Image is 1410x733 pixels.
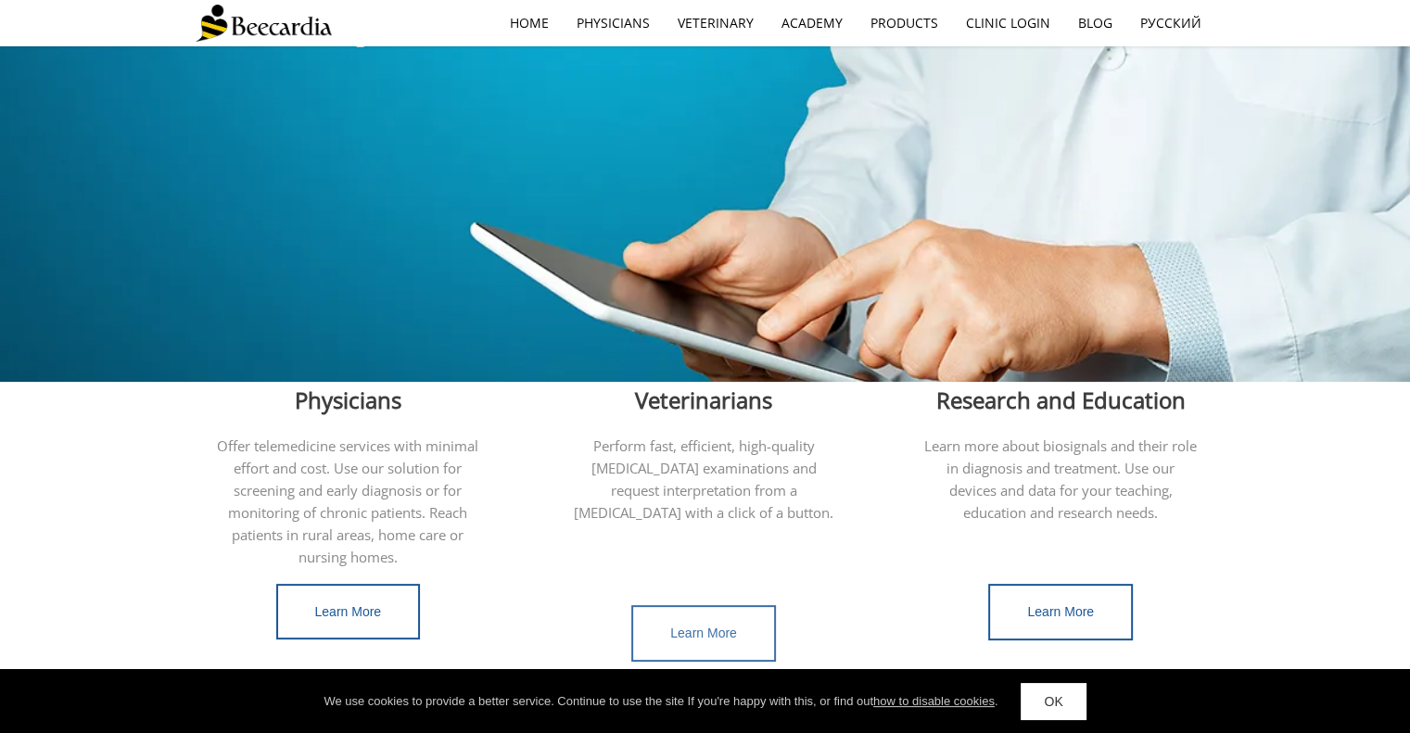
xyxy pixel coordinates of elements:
[1064,2,1126,44] a: Blog
[988,584,1133,640] a: Learn More
[315,604,382,619] span: Learn More
[217,436,478,566] span: Offer telemedicine services with minimal effort and cost. Use our solution for screening and earl...
[857,2,952,44] a: Products
[324,692,997,711] div: We use cookies to provide a better service. Continue to use the site If you're happy with this, o...
[196,5,332,42] img: Beecardia
[873,694,995,708] a: how to disable cookies
[496,2,563,44] a: home
[768,2,857,44] a: Academy
[952,2,1064,44] a: Clinic Login
[563,2,664,44] a: Physicians
[1021,683,1086,720] a: OK
[936,385,1186,415] span: Research and Education
[574,436,833,522] span: Perform fast, efficient, high-quality [MEDICAL_DATA] examinations and request interpretation from...
[276,584,421,640] a: Learn More
[664,2,768,44] a: Veterinary
[670,626,737,640] span: Learn More
[631,605,776,662] a: Learn More
[924,436,1197,522] span: Learn more about biosignals and their role in diagnosis and treatment. Use our devices and data f...
[635,385,772,415] span: Veterinarians
[295,385,401,415] span: Physicians
[1126,2,1215,44] a: Русский
[1027,604,1094,619] span: Learn More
